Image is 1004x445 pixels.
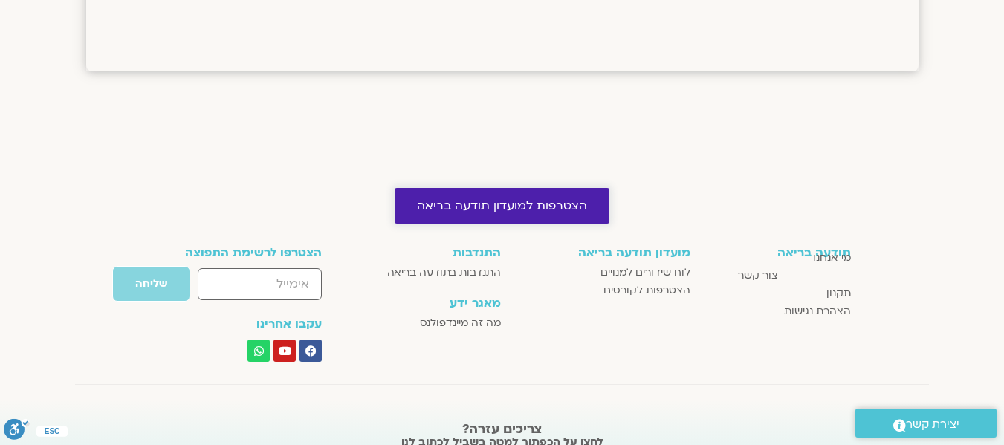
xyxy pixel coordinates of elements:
a: תודעה בריאה [777,246,851,248]
a: הצטרפות לקורסים [516,282,690,299]
span: הצהרת נגישות [784,302,851,320]
span: צור קשר [738,267,778,285]
span: התנדבות בתודעה בריאה [387,264,501,282]
h2: צריכים עזרה? [115,422,889,437]
button: שליחה [112,266,190,302]
a: יצירת קשר [855,409,997,438]
a: התנדבות בתודעה בריאה [363,264,500,282]
a: הצטרפות למועדון תודעה בריאה [395,188,609,224]
a: מי אנחנו [705,249,851,267]
span: הצטרפות למועדון תודעה בריאה [417,199,587,212]
h3: התנדבות [363,246,500,259]
a: צור קשר [705,267,778,285]
span: שליחה [135,278,167,290]
form: טופס חדש [154,266,323,309]
input: אימייל [198,268,322,300]
span: מה זה מיינדפולנס [420,314,501,332]
h3: הצטרפו לרשימת התפוצה [154,246,323,259]
h3: מאגר ידע [363,296,500,310]
span: מי אנחנו [813,249,851,267]
a: תקנון [705,285,851,302]
h3: עקבו אחרינו [154,317,323,331]
a: הצטרפות למועדון תודעה בריאה [395,198,609,214]
a: הצהרת נגישות [705,302,851,320]
a: מה זה מיינדפולנס [363,314,500,332]
a: לוח שידורים למנויים [516,264,690,282]
span: הצטרפות לקורסים [603,282,690,299]
span: תקנון [826,285,851,302]
span: יצירת קשר [906,415,959,435]
span: לוח שידורים למנויים [600,264,690,282]
h3: מועדון תודעה בריאה [516,246,690,259]
h3: תודעה בריאה [777,246,851,259]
